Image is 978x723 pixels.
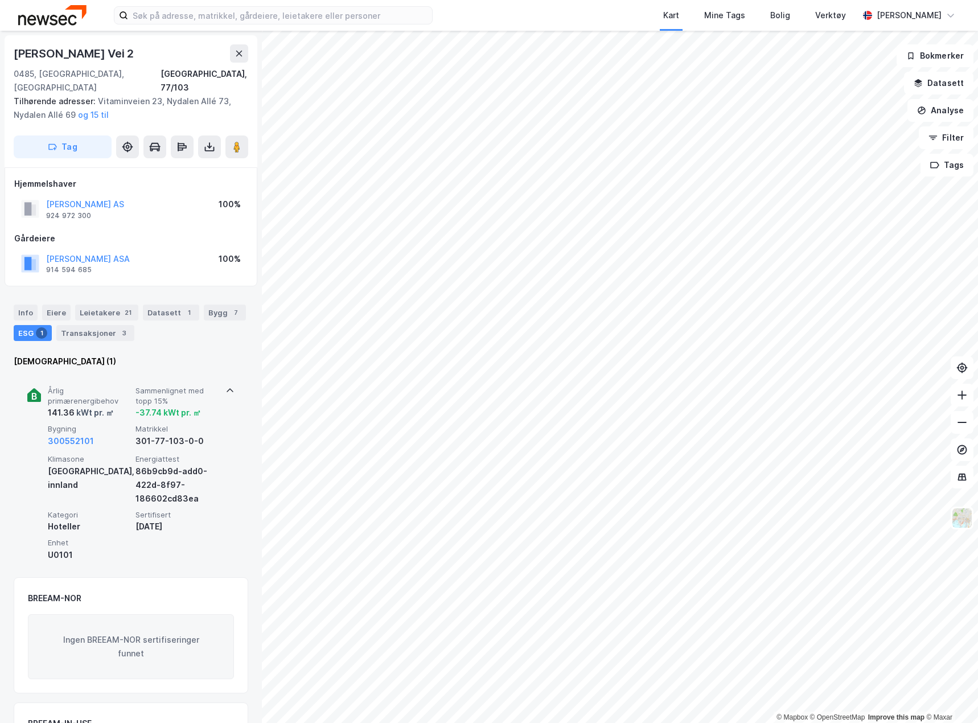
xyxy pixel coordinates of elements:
div: [PERSON_NAME] [877,9,942,22]
div: [GEOGRAPHIC_DATA], innland [48,465,131,492]
span: Matrikkel [135,424,219,434]
div: Leietakere [75,305,138,321]
button: 300552101 [48,434,94,448]
div: [GEOGRAPHIC_DATA], 77/103 [161,67,248,95]
span: Årlig primærenergibehov [48,386,131,406]
span: Bygning [48,424,131,434]
input: Søk på adresse, matrikkel, gårdeiere, leietakere eller personer [128,7,432,24]
div: 3 [118,327,130,339]
a: Improve this map [868,713,924,721]
div: 301-77-103-0-0 [135,434,219,448]
button: Filter [919,126,973,149]
span: Sammenlignet med topp 15% [135,386,219,406]
div: Info [14,305,38,321]
span: Energiattest [135,454,219,464]
button: Datasett [904,72,973,95]
div: Bygg [204,305,246,321]
div: U0101 [48,548,131,562]
a: Mapbox [776,713,808,721]
div: Ingen BREEAM-NOR sertifiseringer funnet [28,614,234,679]
iframe: Chat Widget [921,668,978,723]
div: 0485, [GEOGRAPHIC_DATA], [GEOGRAPHIC_DATA] [14,67,161,95]
button: Tags [921,154,973,176]
div: 924 972 300 [46,211,91,220]
span: Klimasone [48,454,131,464]
div: 1 [183,307,195,318]
span: Enhet [48,538,131,548]
div: Vitaminveien 23, Nydalen Allé 73, Nydalen Allé 69 [14,95,239,122]
button: Bokmerker [897,44,973,67]
div: Datasett [143,305,199,321]
div: [PERSON_NAME] Vei 2 [14,44,136,63]
div: 21 [122,307,134,318]
div: -37.74 kWt pr. ㎡ [135,406,201,420]
div: Mine Tags [704,9,745,22]
div: Eiere [42,305,71,321]
div: 914 594 685 [46,265,92,274]
span: Kategori [48,510,131,520]
div: Kart [663,9,679,22]
div: Bolig [770,9,790,22]
button: Tag [14,135,112,158]
div: 1 [36,327,47,339]
div: ESG [14,325,52,341]
div: [DATE] [135,520,219,533]
div: [DEMOGRAPHIC_DATA] (1) [14,355,248,368]
button: Analyse [907,99,973,122]
div: Hjemmelshaver [14,177,248,191]
div: kWt pr. ㎡ [75,406,114,420]
div: Verktøy [815,9,846,22]
div: Transaksjoner [56,325,134,341]
img: newsec-logo.f6e21ccffca1b3a03d2d.png [18,5,87,25]
div: 100% [219,252,241,266]
div: Gårdeiere [14,232,248,245]
div: Hoteller [48,520,131,533]
div: 141.36 [48,406,114,420]
div: 86b9cb9d-add0-422d-8f97-186602cd83ea [135,465,219,506]
span: Tilhørende adresser: [14,96,98,106]
div: 7 [230,307,241,318]
a: OpenStreetMap [810,713,865,721]
img: Z [951,507,973,529]
div: 100% [219,198,241,211]
div: BREEAM-NOR [28,591,81,605]
span: Sertifisert [135,510,219,520]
